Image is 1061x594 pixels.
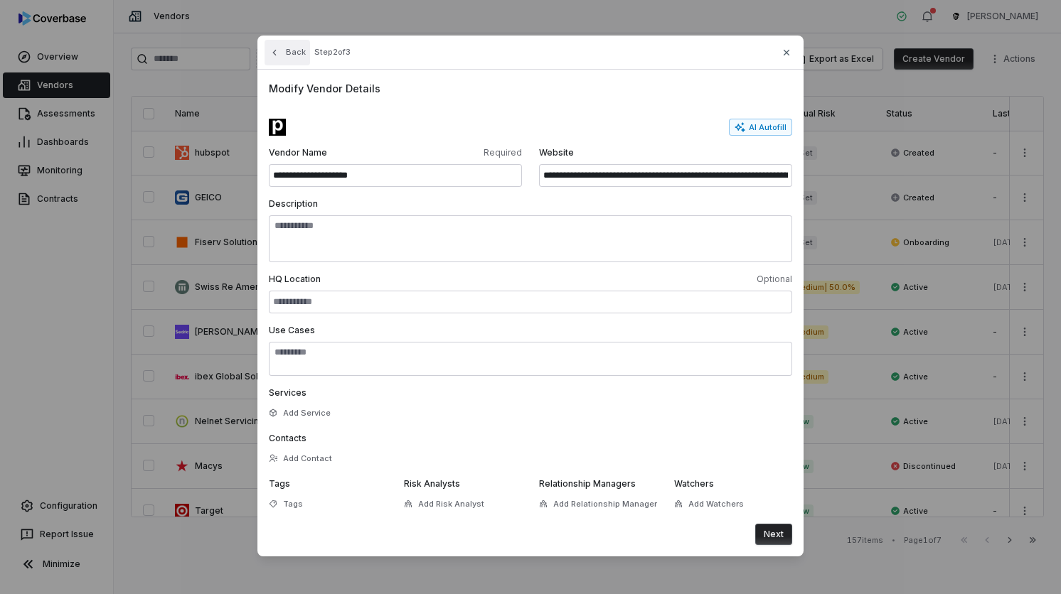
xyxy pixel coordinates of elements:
[533,274,792,285] span: Optional
[269,433,306,443] span: Contacts
[539,478,636,489] span: Relationship Managers
[269,387,306,398] span: Services
[553,499,657,509] span: Add Relationship Manager
[265,40,310,65] button: Back
[670,491,748,517] button: Add Watchers
[265,445,336,471] button: Add Contact
[269,325,315,335] span: Use Cases
[539,147,792,158] span: Website
[283,499,303,509] span: Tags
[269,198,318,209] span: Description
[398,147,522,158] span: Required
[269,147,393,158] span: Vendor Name
[404,478,460,489] span: Risk Analysts
[674,478,714,489] span: Watchers
[265,400,335,426] button: Add Service
[755,524,792,545] button: Next
[269,274,528,285] span: HQ Location
[269,478,290,489] span: Tags
[314,47,351,58] span: Step 2 of 3
[269,81,792,96] span: Modify Vendor Details
[418,499,484,509] span: Add Risk Analyst
[729,119,792,136] button: AI Autofill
